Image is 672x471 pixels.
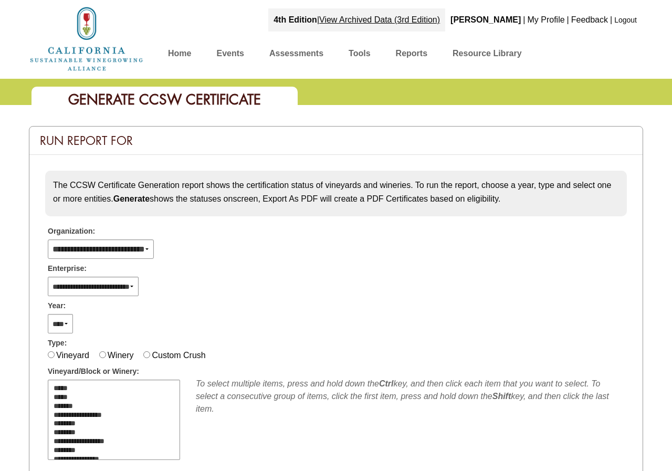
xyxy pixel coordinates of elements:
[379,379,394,388] b: Ctrl
[492,392,511,401] b: Shift
[196,378,624,415] div: To select multiple items, press and hold down the key, and then click each item that you want to ...
[268,8,445,32] div: |
[29,34,144,43] a: Home
[53,179,619,205] p: The CCSW Certificate Generation report shows the certification status of vineyards and wineries. ...
[522,8,526,32] div: |
[571,15,608,24] a: Feedback
[29,127,643,155] div: Run Report For
[48,366,139,377] span: Vineyard/Block or Winery:
[29,5,144,72] img: logo_cswa2x.png
[56,351,89,360] label: Vineyard
[396,46,427,65] a: Reports
[48,263,87,274] span: Enterprise:
[48,226,95,237] span: Organization:
[48,300,66,311] span: Year:
[527,15,564,24] a: My Profile
[216,46,244,65] a: Events
[48,338,67,349] span: Type:
[108,351,134,360] label: Winery
[349,46,370,65] a: Tools
[614,16,637,24] a: Logout
[453,46,522,65] a: Resource Library
[113,194,150,203] strong: Generate
[450,15,521,24] b: [PERSON_NAME]
[319,15,440,24] a: View Archived Data (3rd Edition)
[269,46,323,65] a: Assessments
[609,8,613,32] div: |
[152,351,205,360] label: Custom Crush
[68,90,261,109] span: Generate CCSW Certificate
[168,46,191,65] a: Home
[566,8,570,32] div: |
[274,15,317,24] strong: 4th Edition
